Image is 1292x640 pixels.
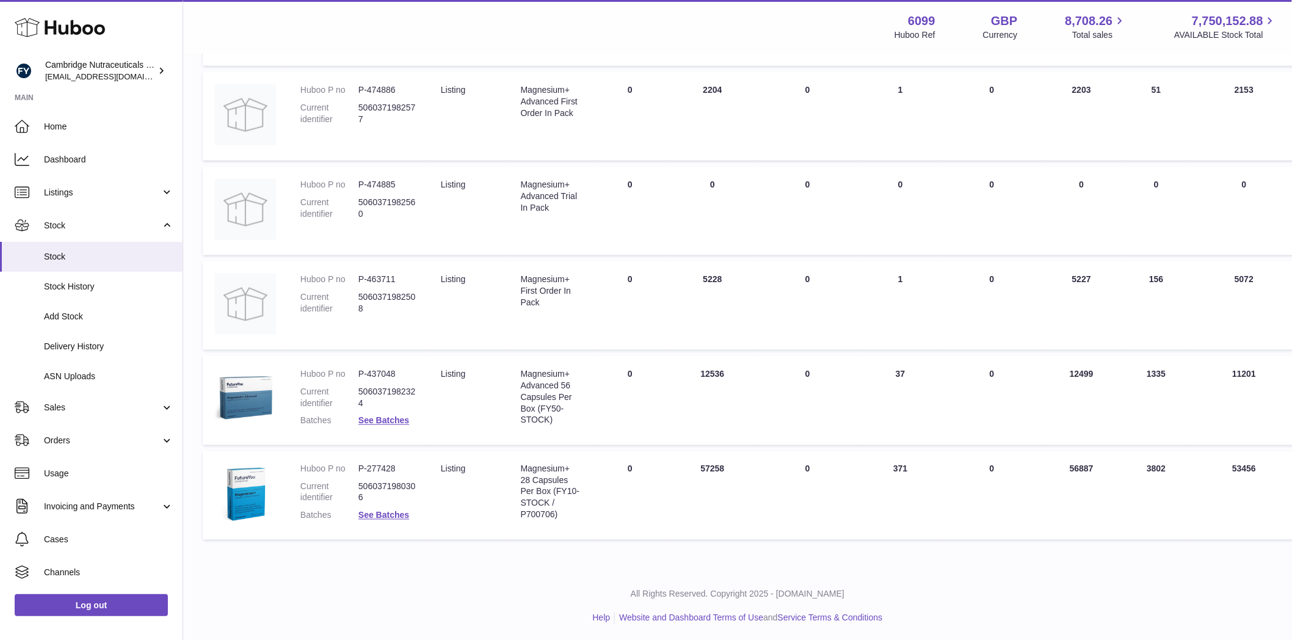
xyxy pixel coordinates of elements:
[441,464,465,474] span: listing
[615,613,882,624] li: and
[1123,356,1189,445] td: 1335
[667,261,758,350] td: 5228
[1040,261,1123,350] td: 5227
[44,567,173,578] span: Channels
[521,464,581,521] div: Magnesium+ 28 Capsules Per Box (FY10-STOCK / P700706)
[45,71,180,81] span: [EMAIL_ADDRESS][DOMAIN_NAME]
[300,291,358,315] dt: Current identifier
[358,368,416,380] dd: P-437048
[300,368,358,380] dt: Huboo P no
[44,402,161,413] span: Sales
[991,13,1017,29] strong: GBP
[758,451,857,540] td: 0
[15,62,33,80] img: huboo@camnutra.com
[300,102,358,125] dt: Current identifier
[667,167,758,255] td: 0
[990,369,995,379] span: 0
[521,368,581,426] div: Magnesium+ Advanced 56 Capsules Per Box (FY50-STOCK)
[215,368,276,429] img: product image
[990,180,995,189] span: 0
[300,415,358,427] dt: Batches
[44,468,173,479] span: Usage
[1174,13,1277,41] a: 7,750,152.88 AVAILABLE Stock Total
[358,291,416,315] dd: 5060371982508
[358,274,416,285] dd: P-463711
[300,386,358,409] dt: Current identifier
[908,13,935,29] strong: 6099
[1174,29,1277,41] span: AVAILABLE Stock Total
[300,274,358,285] dt: Huboo P no
[857,167,944,255] td: 0
[1123,167,1189,255] td: 0
[1040,72,1123,161] td: 2203
[1123,261,1189,350] td: 156
[667,72,758,161] td: 2204
[358,416,409,426] a: See Batches
[44,341,173,352] span: Delivery History
[215,464,276,525] img: product image
[44,121,173,133] span: Home
[215,179,276,240] img: product image
[44,371,173,382] span: ASN Uploads
[300,481,358,504] dt: Current identifier
[758,261,857,350] td: 0
[593,261,667,350] td: 0
[441,369,465,379] span: listing
[990,464,995,474] span: 0
[215,274,276,335] img: product image
[358,464,416,475] dd: P-277428
[667,356,758,445] td: 12536
[1123,72,1189,161] td: 51
[857,261,944,350] td: 1
[44,154,173,165] span: Dashboard
[441,180,465,189] span: listing
[300,197,358,220] dt: Current identifier
[1192,13,1263,29] span: 7,750,152.88
[44,187,161,198] span: Listings
[1065,13,1113,29] span: 8,708.26
[1123,451,1189,540] td: 3802
[44,281,173,293] span: Stock History
[300,179,358,191] dt: Huboo P no
[358,481,416,504] dd: 5060371980306
[44,311,173,322] span: Add Stock
[521,274,581,308] div: Magnesium+ First Order In Pack
[300,464,358,475] dt: Huboo P no
[1040,451,1123,540] td: 56887
[857,356,944,445] td: 37
[895,29,935,41] div: Huboo Ref
[441,85,465,95] span: listing
[990,274,995,284] span: 0
[1072,29,1127,41] span: Total sales
[358,102,416,125] dd: 5060371982577
[300,84,358,96] dt: Huboo P no
[983,29,1018,41] div: Currency
[45,59,155,82] div: Cambridge Nutraceuticals Ltd
[758,167,857,255] td: 0
[44,501,161,512] span: Invoicing and Payments
[193,589,1282,600] p: All Rights Reserved. Copyright 2025 - [DOMAIN_NAME]
[593,356,667,445] td: 0
[593,72,667,161] td: 0
[358,84,416,96] dd: P-474886
[358,386,416,409] dd: 5060371982324
[619,613,763,623] a: Website and Dashboard Terms of Use
[44,534,173,545] span: Cases
[857,72,944,161] td: 1
[358,179,416,191] dd: P-474885
[778,613,883,623] a: Service Terms & Conditions
[358,511,409,520] a: See Batches
[15,594,168,616] a: Log out
[758,72,857,161] td: 0
[300,510,358,522] dt: Batches
[44,435,161,446] span: Orders
[521,179,581,214] div: Magnesium+ Advanced Trial In Pack
[593,451,667,540] td: 0
[215,84,276,145] img: product image
[1040,356,1123,445] td: 12499
[44,220,161,231] span: Stock
[857,451,944,540] td: 371
[441,274,465,284] span: listing
[593,167,667,255] td: 0
[990,85,995,95] span: 0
